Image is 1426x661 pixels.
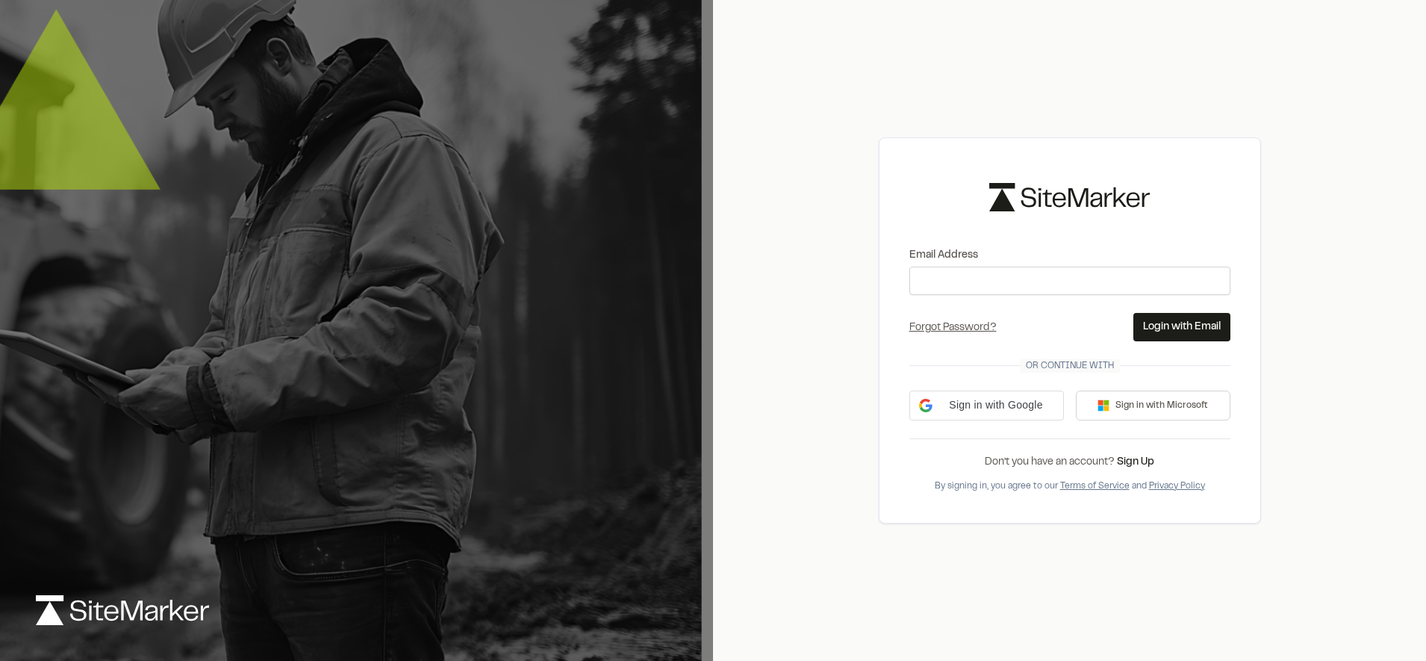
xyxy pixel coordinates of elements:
img: logo-black-rebrand.svg [989,183,1150,211]
div: By signing in, you agree to our and [909,480,1230,493]
img: logo-white-rebrand.svg [36,595,209,625]
button: Login with Email [1133,313,1230,341]
button: Privacy Policy [1149,480,1205,493]
div: Sign in with Google [909,391,1064,421]
iframe: Sign in with Google Button [902,419,1066,452]
span: Sign in with Google [938,397,1054,413]
button: Terms of Service [1060,480,1130,493]
button: Sign in with Microsoft [1076,391,1230,421]
span: Or continue with [1020,359,1120,373]
div: Don’t you have an account? [909,454,1230,471]
a: Sign Up [1117,458,1154,467]
label: Email Address [909,247,1230,264]
a: Forgot Password? [909,323,997,332]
